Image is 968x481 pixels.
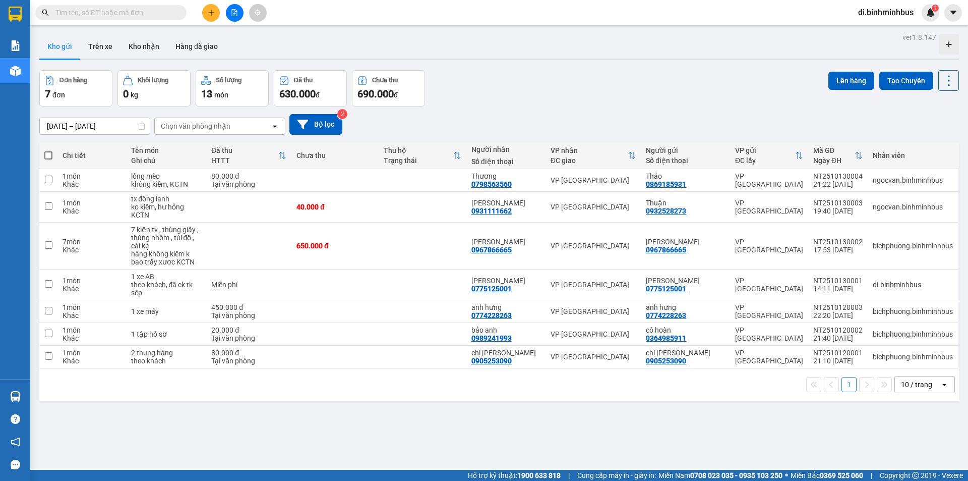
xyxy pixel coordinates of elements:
div: NT2510130001 [813,277,863,285]
div: Nhân viên [873,151,953,159]
div: ver 1.8.147 [902,32,936,43]
div: VP [GEOGRAPHIC_DATA] [551,307,636,315]
button: Hàng đã giao [167,34,226,59]
div: Miễn phí [211,281,286,289]
div: 1 tập hồ sơ [131,330,202,338]
div: Ngày ĐH [813,156,855,165]
div: bichphuong.binhminhbus [873,353,953,361]
div: Thuận [646,199,725,207]
sup: 1 [932,5,939,12]
span: kg [131,91,138,99]
div: 1 món [63,303,120,311]
button: Kho nhận [120,34,167,59]
span: 1 [933,5,937,12]
div: bảo anh [471,326,540,334]
button: 1 [841,377,857,392]
div: 1 món [63,172,120,180]
div: Khác [63,246,120,254]
div: chị vân [471,349,540,357]
div: 0774228263 [471,311,512,319]
button: plus [202,4,220,22]
input: Select a date range. [40,118,150,134]
button: Chưa thu690.000đ [352,70,425,106]
div: 0364985911 [646,334,686,342]
div: bichphuong.binhminhbus [873,242,953,250]
img: warehouse-icon [10,66,21,76]
div: 80.000 đ [211,349,286,357]
div: cô hoàn [646,326,725,334]
div: Đã thu [294,77,313,84]
div: ĐC lấy [735,156,795,165]
div: Tại văn phòng [211,180,286,188]
div: bichphuong.binhminhbus [873,330,953,338]
button: Trên xe [80,34,120,59]
div: 0967866665 [646,246,686,254]
div: VP [GEOGRAPHIC_DATA] [551,176,636,184]
div: 1 xe AB [131,273,202,281]
div: Tại văn phòng [211,311,286,319]
div: 21:10 [DATE] [813,357,863,365]
span: 13 [201,88,212,100]
div: Đơn hàng [59,77,87,84]
div: 14:11 [DATE] [813,285,863,293]
button: Tạo Chuyến [879,72,933,90]
div: 0775125001 [471,285,512,293]
span: question-circle [11,414,20,424]
div: VP gửi [735,146,795,154]
div: di.binhminhbus [873,281,953,289]
div: 1 món [63,277,120,285]
div: 7 món [63,238,120,246]
svg: open [271,122,279,130]
div: VP [GEOGRAPHIC_DATA] [735,199,803,215]
div: ĐC giao [551,156,628,165]
div: NT2510120001 [813,349,863,357]
span: đơn [52,91,65,99]
span: copyright [912,472,919,479]
div: Người nhận [471,145,540,153]
span: 7 [45,88,50,100]
div: 0774228263 [646,311,686,319]
div: VP [GEOGRAPHIC_DATA] [551,281,636,289]
div: NT2510130004 [813,172,863,180]
button: Đơn hàng7đơn [39,70,112,106]
div: 2 thung hàng [131,349,202,357]
div: VP [GEOGRAPHIC_DATA] [735,238,803,254]
button: Bộ lọc [289,114,342,135]
input: Tìm tên, số ĐT hoặc mã đơn [55,7,174,18]
th: Toggle SortBy [206,142,291,169]
div: Tên món [131,146,202,154]
div: hàng không kiểm k bao trầy xươc KCTN [131,250,202,266]
div: tx đông lạnh [131,195,202,203]
div: VP [GEOGRAPHIC_DATA] [735,277,803,293]
div: VP [GEOGRAPHIC_DATA] [551,330,636,338]
div: Tạo kho hàng mới [939,34,959,55]
div: NT2510120002 [813,326,863,334]
div: VP [GEOGRAPHIC_DATA] [735,326,803,342]
span: Cung cấp máy in - giấy in: [577,470,656,481]
div: Ghi chú [131,156,202,165]
button: aim [249,4,267,22]
button: Số lượng13món [196,70,269,106]
div: không kiểm, KCTN [131,180,202,188]
div: 0989241993 [471,334,512,342]
span: 0 [123,88,129,100]
span: caret-down [949,8,958,17]
div: Khác [63,357,120,365]
span: | [871,470,872,481]
div: Thảo [646,172,725,180]
div: NT2510120003 [813,303,863,311]
div: Số điện thoại [646,156,725,165]
span: món [214,91,228,99]
div: ngocvan.binhminhbus [873,176,953,184]
button: file-add [226,4,244,22]
div: 21:22 [DATE] [813,180,863,188]
span: message [11,460,20,469]
span: search [42,9,49,16]
div: Khác [63,285,120,293]
div: 1 món [63,326,120,334]
img: logo-vxr [9,7,22,22]
div: Tại văn phòng [211,334,286,342]
div: Khác [63,311,120,319]
div: Khác [63,334,120,342]
div: 0967866665 [471,246,512,254]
